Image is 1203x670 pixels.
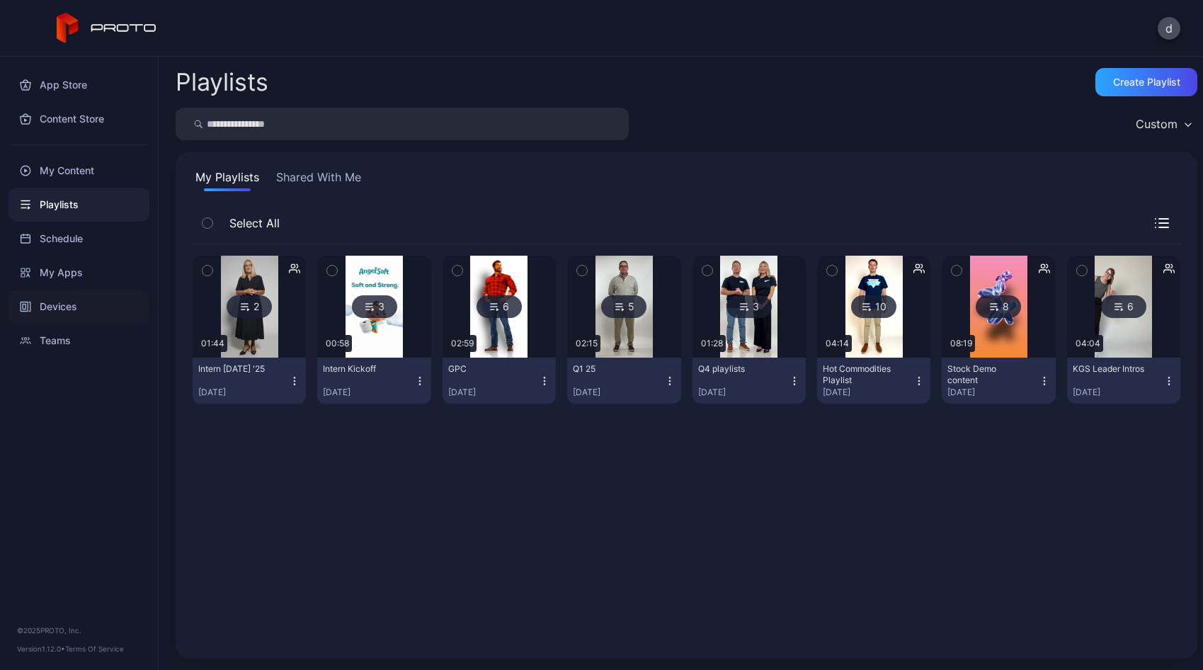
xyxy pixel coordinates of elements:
button: Hot Commodities Playlist[DATE] [817,358,930,404]
div: 02:59 [448,335,477,352]
div: Q4 playlists [698,363,776,375]
button: Shared With Me [273,169,364,191]
div: [DATE] [823,387,913,398]
button: Q1 25[DATE] [567,358,680,404]
div: [DATE] [448,387,539,398]
h2: Playlists [176,69,268,95]
div: 2 [227,295,272,318]
div: Hot Commodities Playlist [823,363,901,386]
div: 01:28 [698,335,726,352]
a: Schedule [8,222,149,256]
div: 01:44 [198,335,227,352]
div: Intern Kickoff [323,363,401,375]
div: 08:19 [947,335,975,352]
div: Create Playlist [1113,76,1180,88]
button: Intern Kickoff[DATE] [317,358,431,404]
a: Devices [8,290,149,324]
div: [DATE] [198,387,289,398]
a: Terms Of Service [65,645,124,653]
div: [DATE] [323,387,414,398]
button: d [1158,17,1180,40]
button: My Playlists [193,169,262,191]
a: My Content [8,154,149,188]
div: 04:04 [1073,335,1103,352]
button: Q4 playlists[DATE] [692,358,806,404]
div: Stock Demo content [947,363,1025,386]
div: 02:15 [573,335,600,352]
div: Q1 25 [573,363,651,375]
div: 6 [1101,295,1146,318]
div: 3 [352,295,397,318]
button: Create Playlist [1095,68,1197,96]
a: My Apps [8,256,149,290]
button: GPC[DATE] [443,358,556,404]
div: Custom [1136,117,1178,131]
button: Stock Demo content[DATE] [942,358,1055,404]
div: 04:14 [823,335,852,352]
div: [DATE] [573,387,663,398]
div: 6 [477,295,522,318]
div: 5 [601,295,646,318]
button: KGS Leader Intros[DATE] [1067,358,1180,404]
div: 00:58 [323,335,352,352]
div: 8 [976,295,1021,318]
button: Intern [DATE] '25[DATE] [193,358,306,404]
div: [DATE] [698,387,789,398]
button: Custom [1129,108,1197,140]
a: Playlists [8,188,149,222]
a: Content Store [8,102,149,136]
a: App Store [8,68,149,102]
div: GPC [448,363,526,375]
div: © 2025 PROTO, Inc. [17,625,141,636]
span: Select All [222,215,280,232]
span: Version 1.12.0 • [17,645,65,653]
div: 3 [726,295,772,318]
a: Teams [8,324,149,358]
div: [DATE] [1073,387,1163,398]
div: KGS Leader Intros [1073,363,1151,375]
div: 10 [851,295,896,318]
div: Intern Family Day '25 [198,363,276,375]
div: [DATE] [947,387,1038,398]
